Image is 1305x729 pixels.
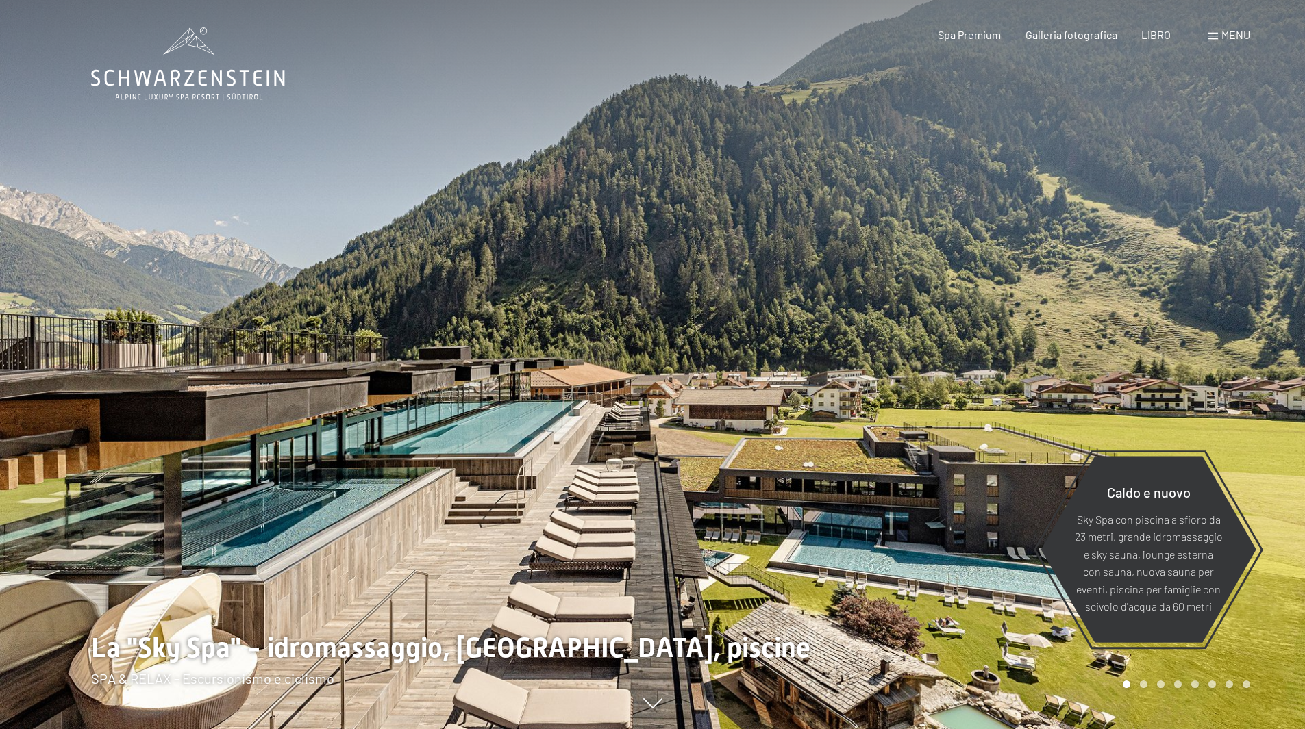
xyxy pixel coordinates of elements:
div: Pagina 5 della giostra [1191,680,1199,688]
font: Caldo e nuovo [1107,483,1191,500]
div: Pagina Carosello 1 (Diapositiva corrente) [1123,680,1130,688]
font: Sky Spa con piscina a sfioro da 23 metri, grande idromassaggio e sky sauna, lounge esterna con sa... [1075,512,1223,613]
a: Caldo e nuovo Sky Spa con piscina a sfioro da 23 metri, grande idromassaggio e sky sauna, lounge ... [1040,455,1257,643]
a: Spa Premium [938,28,1001,41]
div: Pagina 6 della giostra [1208,680,1216,688]
div: Pagina 4 del carosello [1174,680,1182,688]
div: Pagina 3 della giostra [1157,680,1165,688]
div: Pagina 8 della giostra [1243,680,1250,688]
font: menu [1221,28,1250,41]
a: Galleria fotografica [1026,28,1117,41]
div: Carosello Pagina 2 [1140,680,1147,688]
div: Paginazione carosello [1118,680,1250,688]
a: LIBRO [1141,28,1171,41]
div: Carosello Pagina 7 [1226,680,1233,688]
